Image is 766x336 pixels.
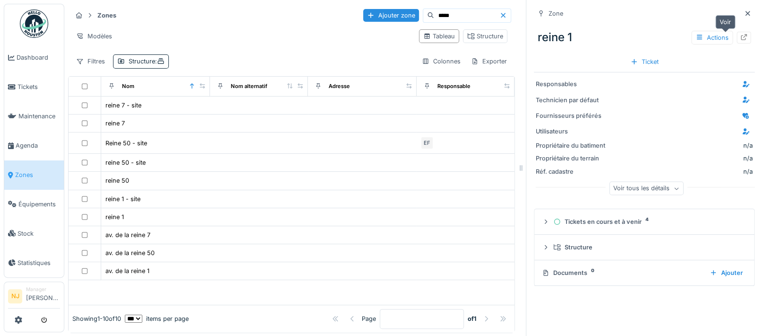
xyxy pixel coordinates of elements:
div: Propriétaire du terrain [536,154,607,163]
div: reine 1 [534,25,755,50]
span: Maintenance [18,112,60,121]
div: reine 1 - site [105,195,140,203]
div: Ajouter [706,266,747,279]
li: [PERSON_NAME] [26,286,60,306]
div: Utilisateurs [536,127,607,136]
li: NJ [8,289,22,303]
div: reine 50 - site [105,158,146,167]
div: Structure [553,243,743,252]
span: Agenda [16,141,60,150]
a: Agenda [4,131,64,160]
div: Showing 1 - 10 of 10 [72,314,121,323]
div: EF [420,136,434,150]
div: items per page [125,314,189,323]
span: Équipements [18,200,60,209]
div: reine 7 - site [105,101,141,110]
strong: of 1 [468,314,477,323]
div: Filtres [72,54,109,68]
div: reine 7 [105,119,125,128]
summary: Documents0Ajouter [538,264,750,282]
div: Technicien par défaut [536,96,607,105]
div: av. de la reine 7 [105,230,150,239]
div: Structure [129,57,165,66]
div: av. de la reine 1 [105,266,149,275]
span: Dashboard [17,53,60,62]
div: Tableau [423,32,455,41]
a: Zones [4,160,64,190]
div: Reine 50 - site [105,139,147,148]
span: Tickets [17,82,60,91]
strong: Zones [94,11,120,20]
div: Structure [467,32,503,41]
div: Zone [548,9,563,18]
div: reine 1 [105,212,124,221]
div: Responsables [536,80,607,88]
div: Exporter [467,54,511,68]
a: Tickets [4,72,64,102]
span: Zones [15,170,60,179]
a: NJ Manager[PERSON_NAME] [8,286,60,309]
span: : [155,58,165,65]
div: n/a [610,154,753,163]
div: Nom alternatif [231,82,267,90]
a: Statistiques [4,248,64,277]
div: Colonnes [418,54,465,68]
div: n/a [743,141,753,150]
div: Nom [122,82,134,90]
div: av. de la reine 50 [105,248,155,257]
div: Réf. cadastre [536,167,607,176]
div: Fournisseurs préférés [536,111,607,120]
summary: Tickets en cours et à venir4 [538,213,750,230]
summary: Structure [538,239,750,256]
a: Équipements [4,190,64,219]
div: Manager [26,286,60,293]
div: Page [362,314,376,323]
div: n/a [610,167,753,176]
div: Actions [691,31,733,44]
div: Propriétaire du batiment [536,141,607,150]
span: Stock [17,229,60,238]
div: Modèles [72,29,116,43]
div: Tickets en cours et à venir [553,217,743,226]
a: Dashboard [4,43,64,72]
div: reine 50 [105,176,129,185]
div: Ajouter zone [363,9,419,22]
span: Statistiques [17,258,60,267]
div: Documents [542,268,702,277]
a: Maintenance [4,102,64,131]
div: Adresse [329,82,350,90]
div: Ticket [627,55,662,68]
a: Stock [4,219,64,248]
img: Badge_color-CXgf-gQk.svg [20,9,48,38]
div: Voir [715,15,735,29]
div: Voir tous les détails [609,182,683,195]
div: Responsable [437,82,470,90]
